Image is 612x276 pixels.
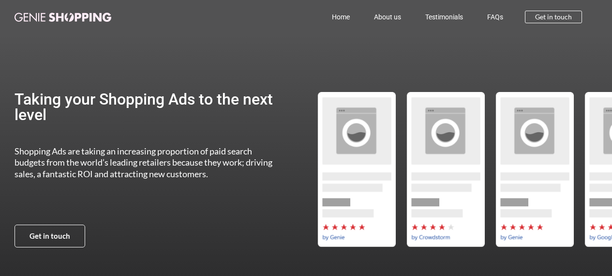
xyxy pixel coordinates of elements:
nav: Menu [152,6,515,28]
div: 2 / 5 [401,92,490,247]
span: Get in touch [535,14,572,20]
span: Shopping Ads are taking an increasing proportion of paid search budgets from the world’s leading ... [15,146,272,179]
h2: Taking your Shopping Ads to the next level [15,92,278,123]
span: Get in touch [30,232,70,240]
div: by-crowdstorm [401,92,490,247]
a: FAQs [475,6,515,28]
div: by-genie [312,92,401,247]
div: by-genie [490,92,579,247]
img: genie-shopping-logo [15,13,111,22]
a: Get in touch [15,225,85,247]
a: About us [362,6,413,28]
div: 1 / 5 [312,92,401,247]
div: 3 / 5 [490,92,579,247]
a: Home [320,6,362,28]
a: Get in touch [525,11,582,23]
a: Testimonials [413,6,475,28]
